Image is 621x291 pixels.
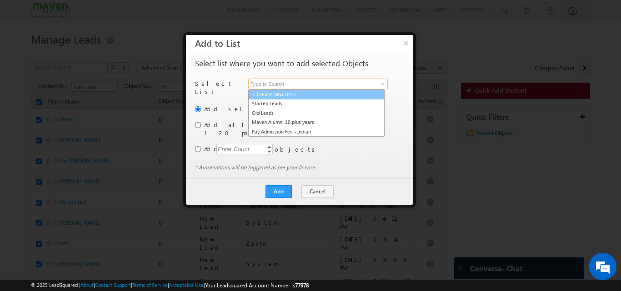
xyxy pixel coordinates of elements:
[275,145,318,153] p: objects
[95,282,131,288] a: Contact Support
[301,185,334,198] button: Cancel
[204,145,402,153] label: Add
[248,79,388,89] input: Type to Search
[31,281,309,290] span: © 2025 LeadSquared | | | | |
[195,59,368,68] p: Select list where you want to add selected Objects
[399,35,413,51] button: ×
[249,99,384,109] a: Starred Leads
[132,282,168,288] a: Terms of Service
[204,105,402,113] label: Add selected 10 objects
[249,109,384,118] a: Old Leads
[195,35,413,51] h3: Add to List
[376,79,387,89] a: Show All Items
[265,149,273,154] a: Decrement
[205,282,309,289] span: Your Leadsquared Account Number is
[265,144,273,149] a: Increment
[249,118,384,127] a: Maven Alumni 10 plus years
[80,282,94,288] a: About
[204,121,402,137] label: Add all 2977 objects across 120 page(s)
[169,282,204,288] a: Acceptable Use
[249,127,384,137] a: Pay Admission Fee - Indian
[265,185,292,198] button: Add
[195,163,402,172] div: * Automations will be triggered as per your license.
[216,144,251,154] div: Enter Count
[248,89,385,100] a: < Create New List >
[295,282,309,289] span: 77978
[195,79,243,96] p: Select List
